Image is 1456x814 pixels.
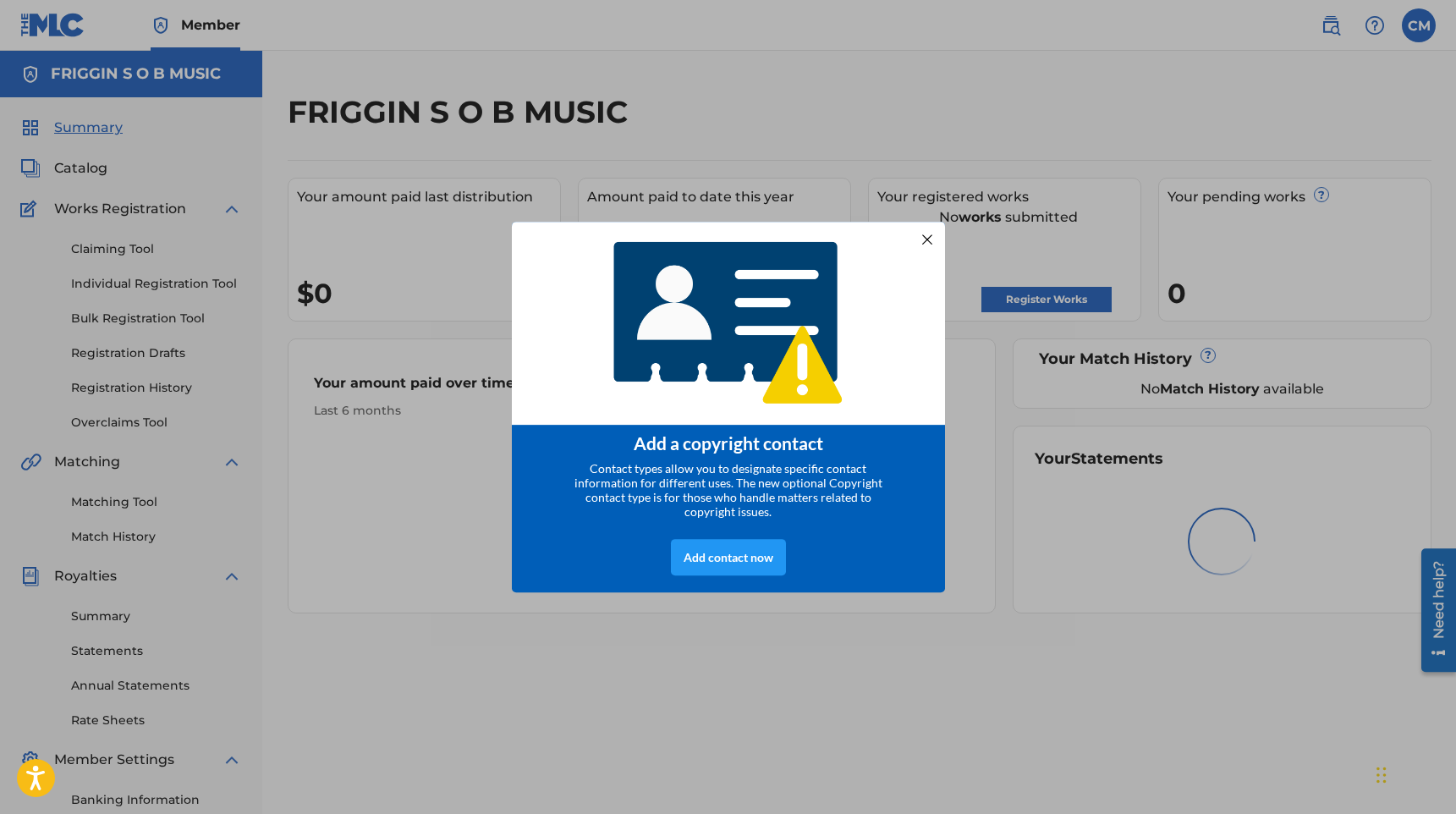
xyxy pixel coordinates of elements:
[533,432,924,454] div: Add a copyright contact
[512,222,945,592] div: entering modal
[602,229,854,416] img: 4768233920565408.png
[574,461,882,519] span: Contact types allow you to designate specific contact information for different uses. The new opt...
[19,19,41,96] div: Need help?
[13,6,47,129] div: Open Resource Center
[671,539,786,575] div: Add contact now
